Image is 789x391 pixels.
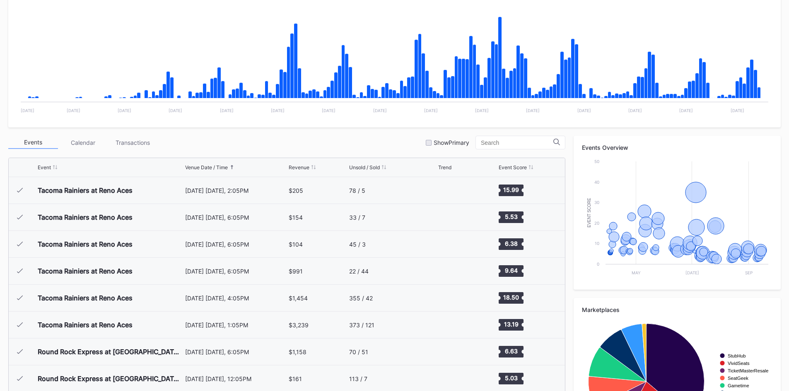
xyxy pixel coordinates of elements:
[438,207,463,228] svg: Chart title
[38,348,183,356] div: Round Rock Express at [GEOGRAPHIC_DATA] Aces
[594,221,599,225] text: 20
[58,136,108,149] div: Calendar
[728,383,749,388] text: Gametime
[349,268,369,275] div: 22 / 44
[597,261,599,266] text: 0
[594,180,599,185] text: 40
[434,139,469,146] div: Show Primary
[185,241,287,248] div: [DATE] [DATE], 6:05PM
[349,214,365,221] div: 33 / 7
[595,241,599,246] text: 10
[503,186,519,193] text: 15.99
[21,108,34,113] text: [DATE]
[438,234,463,254] svg: Chart title
[504,348,517,355] text: 6.63
[504,321,518,328] text: 13.19
[504,374,517,381] text: 5.03
[108,136,157,149] div: Transactions
[38,164,51,170] div: Event
[504,213,517,220] text: 5.53
[582,306,772,313] div: Marketplaces
[424,108,438,113] text: [DATE]
[438,180,463,201] svg: Chart title
[373,108,387,113] text: [DATE]
[289,164,309,170] div: Revenue
[438,261,463,281] svg: Chart title
[185,375,287,382] div: [DATE] [DATE], 12:05PM
[349,241,366,248] div: 45 / 3
[289,295,308,302] div: $1,454
[289,214,303,221] div: $154
[289,268,303,275] div: $991
[322,108,335,113] text: [DATE]
[628,108,642,113] text: [DATE]
[438,288,463,308] svg: Chart title
[679,108,693,113] text: [DATE]
[728,368,768,373] text: TicketMasterResale
[481,139,553,146] input: Search
[185,164,228,170] div: Venue Date / Time
[594,159,599,164] text: 50
[38,213,133,221] div: Tacoma Rainiers at Reno Aces
[475,108,489,113] text: [DATE]
[349,375,367,382] div: 113 / 7
[220,108,234,113] text: [DATE]
[118,108,131,113] text: [DATE]
[349,164,380,170] div: Unsold / Sold
[438,314,463,335] svg: Chart title
[731,108,744,113] text: [DATE]
[289,241,303,248] div: $104
[289,321,309,329] div: $3,239
[185,321,287,329] div: [DATE] [DATE], 1:05PM
[632,270,641,275] text: May
[38,321,133,329] div: Tacoma Rainiers at Reno Aces
[504,240,517,247] text: 6.38
[728,376,748,381] text: SeatGeek
[349,187,365,194] div: 78 / 5
[38,240,133,248] div: Tacoma Rainiers at Reno Aces
[728,361,750,366] text: VividSeats
[582,144,772,151] div: Events Overview
[438,164,451,170] div: Trend
[38,294,133,302] div: Tacoma Rainiers at Reno Aces
[38,267,133,275] div: Tacoma Rainiers at Reno Aces
[526,108,540,113] text: [DATE]
[728,353,746,358] text: StubHub
[349,295,373,302] div: 355 / 42
[67,108,80,113] text: [DATE]
[438,341,463,362] svg: Chart title
[582,157,772,281] svg: Chart title
[185,295,287,302] div: [DATE] [DATE], 4:05PM
[577,108,591,113] text: [DATE]
[745,270,753,275] text: Sep
[289,375,302,382] div: $161
[504,267,517,274] text: 9.64
[349,321,374,329] div: 373 / 121
[594,200,599,205] text: 30
[185,214,287,221] div: [DATE] [DATE], 6:05PM
[185,348,287,355] div: [DATE] [DATE], 6:05PM
[38,374,183,383] div: Round Rock Express at [GEOGRAPHIC_DATA] Aces
[38,186,133,194] div: Tacoma Rainiers at Reno Aces
[185,268,287,275] div: [DATE] [DATE], 6:05PM
[289,348,306,355] div: $1,158
[349,348,368,355] div: 70 / 51
[169,108,182,113] text: [DATE]
[438,368,463,389] svg: Chart title
[685,270,699,275] text: [DATE]
[499,164,527,170] div: Event Score
[503,294,519,301] text: 18.50
[587,198,591,228] text: Event Score
[185,187,287,194] div: [DATE] [DATE], 2:05PM
[271,108,285,113] text: [DATE]
[8,136,58,149] div: Events
[289,187,303,194] div: $205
